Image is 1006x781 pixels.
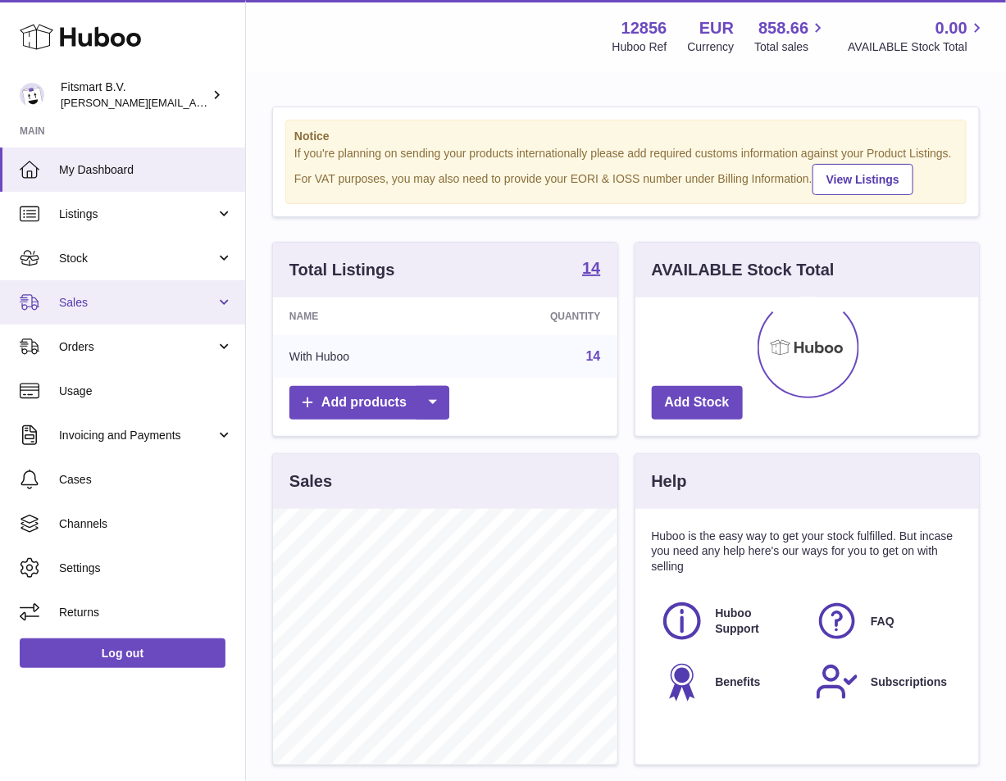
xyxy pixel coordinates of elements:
span: Subscriptions [871,674,947,690]
th: Name [273,297,454,335]
a: Add products [289,386,449,420]
span: Cases [59,472,233,488]
a: Log out [20,638,225,668]
a: Add Stock [652,386,743,420]
h3: Help [652,470,687,493]
a: Subscriptions [815,660,954,704]
div: Fitsmart B.V. [61,79,208,111]
span: Returns [59,605,233,620]
span: Listings [59,207,216,222]
span: Invoicing and Payments [59,428,216,443]
span: FAQ [871,614,894,629]
span: Total sales [754,39,827,55]
a: 858.66 Total sales [754,17,827,55]
strong: Notice [294,129,958,144]
a: FAQ [815,599,954,643]
a: View Listings [813,164,913,195]
strong: 12856 [621,17,667,39]
strong: 14 [582,260,600,276]
span: [PERSON_NAME][EMAIL_ADDRESS][DOMAIN_NAME] [61,96,329,109]
span: 0.00 [935,17,967,39]
a: Huboo Support [660,599,799,643]
strong: EUR [699,17,734,39]
span: Settings [59,561,233,576]
span: Channels [59,516,233,532]
div: If you're planning on sending your products internationally please add required customs informati... [294,146,958,195]
span: 858.66 [758,17,808,39]
span: Orders [59,339,216,355]
div: Huboo Ref [612,39,667,55]
a: 14 [582,260,600,279]
span: My Dashboard [59,162,233,178]
a: Benefits [660,660,799,704]
img: jonathan@leaderoo.com [20,83,44,107]
span: Stock [59,251,216,266]
th: Quantity [454,297,617,335]
span: Huboo Support [716,606,798,637]
h3: Total Listings [289,259,395,281]
p: Huboo is the easy way to get your stock fulfilled. But incase you need any help here's our ways f... [652,529,963,575]
span: Sales [59,295,216,311]
a: 0.00 AVAILABLE Stock Total [848,17,986,55]
span: AVAILABLE Stock Total [848,39,986,55]
a: 14 [586,349,601,363]
span: Benefits [716,674,761,690]
h3: Sales [289,470,332,493]
h3: AVAILABLE Stock Total [652,259,835,281]
td: With Huboo [273,335,454,378]
div: Currency [688,39,735,55]
span: Usage [59,384,233,399]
